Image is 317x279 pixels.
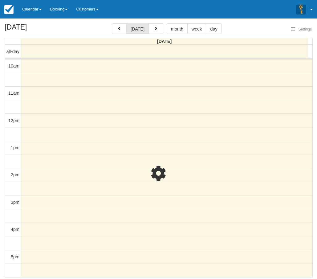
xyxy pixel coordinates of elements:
[126,23,149,34] button: [DATE]
[11,172,19,177] span: 2pm
[6,49,19,54] span: all-day
[206,23,221,34] button: day
[11,200,19,205] span: 3pm
[4,5,14,14] img: checkfront-main-nav-mini-logo.png
[8,91,19,96] span: 11am
[8,64,19,68] span: 10am
[11,145,19,150] span: 1pm
[11,254,19,259] span: 5pm
[287,25,315,34] button: Settings
[299,27,312,31] span: Settings
[187,23,206,34] button: week
[5,23,83,35] h2: [DATE]
[8,118,19,123] span: 12pm
[167,23,188,34] button: month
[11,227,19,232] span: 4pm
[157,39,172,44] span: [DATE]
[296,4,306,14] img: A3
